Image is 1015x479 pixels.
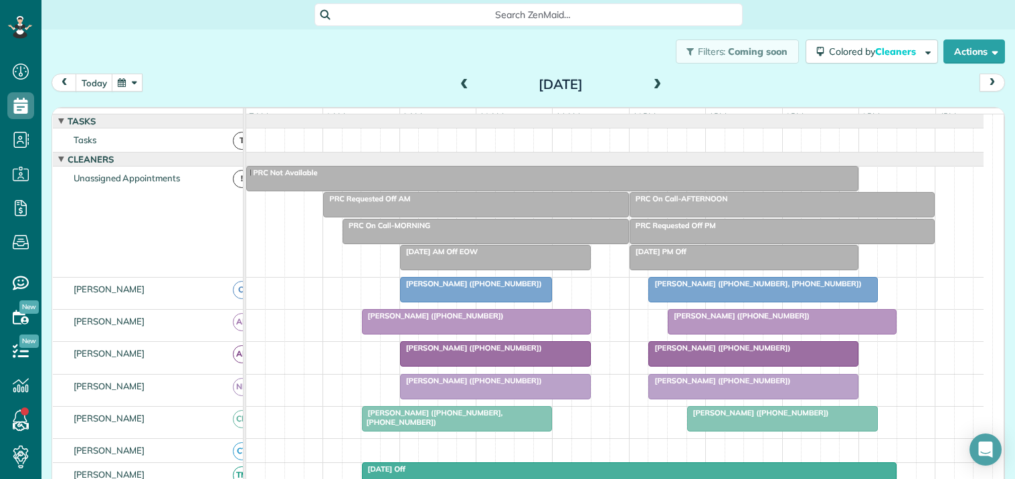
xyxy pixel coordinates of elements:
[19,334,39,348] span: New
[875,45,918,58] span: Cleaners
[936,111,959,122] span: 4pm
[233,442,251,460] span: CT
[629,221,717,230] span: PRC Requested Off PM
[728,45,788,58] span: Coming soon
[71,173,183,183] span: Unassigned Appointments
[65,116,98,126] span: Tasks
[361,311,504,320] span: [PERSON_NAME] ([PHONE_NUMBER])
[706,111,729,122] span: 1pm
[233,313,251,331] span: AH
[76,74,113,92] button: today
[246,168,318,177] span: PRC Not Available
[233,410,251,428] span: CM
[399,247,478,256] span: [DATE] AM Off EOW
[980,74,1005,92] button: next
[648,343,791,353] span: [PERSON_NAME] ([PHONE_NUMBER])
[399,343,543,353] span: [PERSON_NAME] ([PHONE_NUMBER])
[71,348,148,359] span: [PERSON_NAME]
[477,77,644,92] h2: [DATE]
[399,279,543,288] span: [PERSON_NAME] ([PHONE_NUMBER])
[698,45,726,58] span: Filters:
[71,381,148,391] span: [PERSON_NAME]
[65,154,116,165] span: Cleaners
[648,279,862,288] span: [PERSON_NAME] ([PHONE_NUMBER], [PHONE_NUMBER])
[342,221,431,230] span: PRC On Call-MORNING
[970,434,1002,466] div: Open Intercom Messenger
[686,408,830,417] span: [PERSON_NAME] ([PHONE_NUMBER])
[52,74,77,92] button: prev
[400,111,425,122] span: 9am
[667,311,810,320] span: [PERSON_NAME] ([PHONE_NUMBER])
[399,376,543,385] span: [PERSON_NAME] ([PHONE_NUMBER])
[19,300,39,314] span: New
[859,111,883,122] span: 3pm
[71,316,148,326] span: [PERSON_NAME]
[233,378,251,396] span: ND
[71,445,148,456] span: [PERSON_NAME]
[233,132,251,150] span: T
[829,45,921,58] span: Colored by
[630,111,658,122] span: 12pm
[233,170,251,188] span: !
[943,39,1005,64] button: Actions
[246,111,271,122] span: 7am
[361,408,503,427] span: [PERSON_NAME] ([PHONE_NUMBER], [PHONE_NUMBER])
[806,39,938,64] button: Colored byCleaners
[323,111,348,122] span: 8am
[783,111,806,122] span: 2pm
[361,464,406,474] span: [DATE] Off
[553,111,583,122] span: 11am
[233,281,251,299] span: CJ
[71,413,148,423] span: [PERSON_NAME]
[629,194,729,203] span: PRC On Call-AFTERNOON
[648,376,791,385] span: [PERSON_NAME] ([PHONE_NUMBER])
[71,134,99,145] span: Tasks
[71,284,148,294] span: [PERSON_NAME]
[233,345,251,363] span: AR
[476,111,506,122] span: 10am
[322,194,411,203] span: PRC Requested Off AM
[629,247,687,256] span: [DATE] PM Off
